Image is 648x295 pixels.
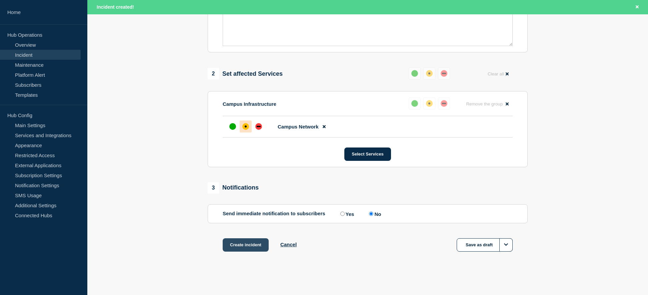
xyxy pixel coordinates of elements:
[426,100,433,107] div: affected
[409,97,421,109] button: up
[229,123,236,130] div: up
[97,4,134,10] span: Incident created!
[369,212,373,216] input: No
[208,182,259,194] div: Notifications
[633,3,641,11] button: Close banner
[409,67,421,79] button: up
[255,123,262,130] div: down
[411,100,418,107] div: up
[457,238,513,252] button: Save as draft
[423,97,435,109] button: affected
[278,124,319,129] span: Campus Network
[499,238,513,252] button: Options
[367,211,381,217] label: No
[438,97,450,109] button: down
[223,211,513,217] div: Send immediate notification to subscribers
[411,70,418,77] div: up
[466,101,503,106] span: Remove the group
[223,211,325,217] p: Send immediate notification to subscribers
[208,182,219,194] span: 3
[484,67,513,80] button: Clear all
[462,97,513,110] button: Remove the group
[223,238,269,252] button: Create incident
[339,211,354,217] label: Yes
[223,101,276,107] p: Campus Infrastructure
[208,68,219,79] span: 2
[242,123,249,130] div: affected
[441,100,447,107] div: down
[208,68,283,79] div: Set affected Services
[438,67,450,79] button: down
[344,147,391,161] button: Select Services
[423,67,435,79] button: affected
[441,70,447,77] div: down
[340,212,345,216] input: Yes
[426,70,433,77] div: affected
[280,242,297,247] button: Cancel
